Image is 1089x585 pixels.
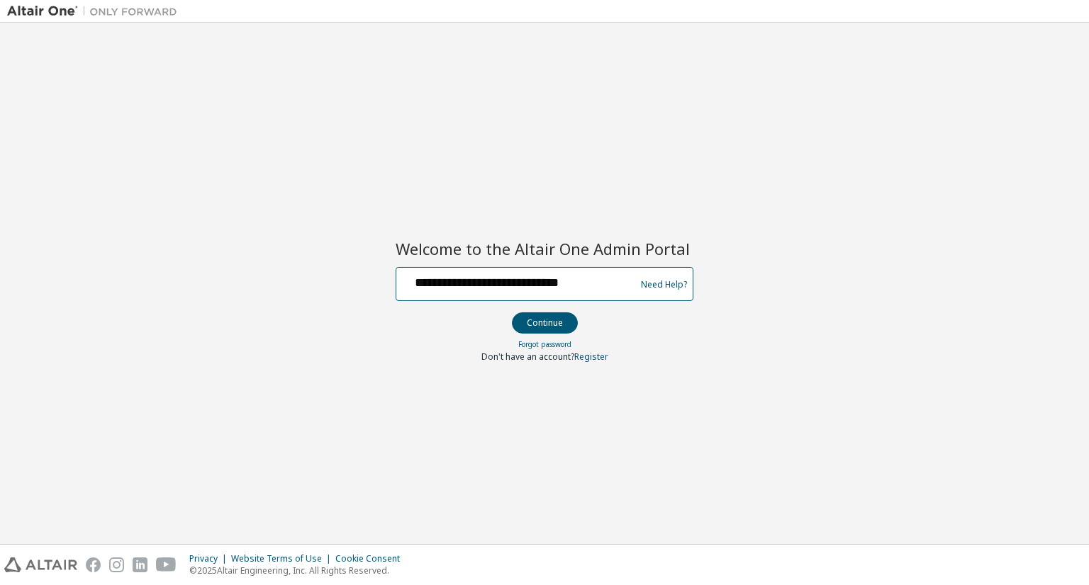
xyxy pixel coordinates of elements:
[512,312,578,334] button: Continue
[335,553,408,564] div: Cookie Consent
[133,557,147,572] img: linkedin.svg
[7,4,184,18] img: Altair One
[231,553,335,564] div: Website Terms of Use
[396,239,693,259] h2: Welcome to the Altair One Admin Portal
[4,557,77,572] img: altair_logo.svg
[109,557,124,572] img: instagram.svg
[189,564,408,577] p: © 2025 Altair Engineering, Inc. All Rights Reserved.
[518,339,571,349] a: Forgot password
[189,553,231,564] div: Privacy
[481,351,574,363] span: Don't have an account?
[641,284,687,285] a: Need Help?
[86,557,101,572] img: facebook.svg
[156,557,177,572] img: youtube.svg
[574,351,608,363] a: Register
